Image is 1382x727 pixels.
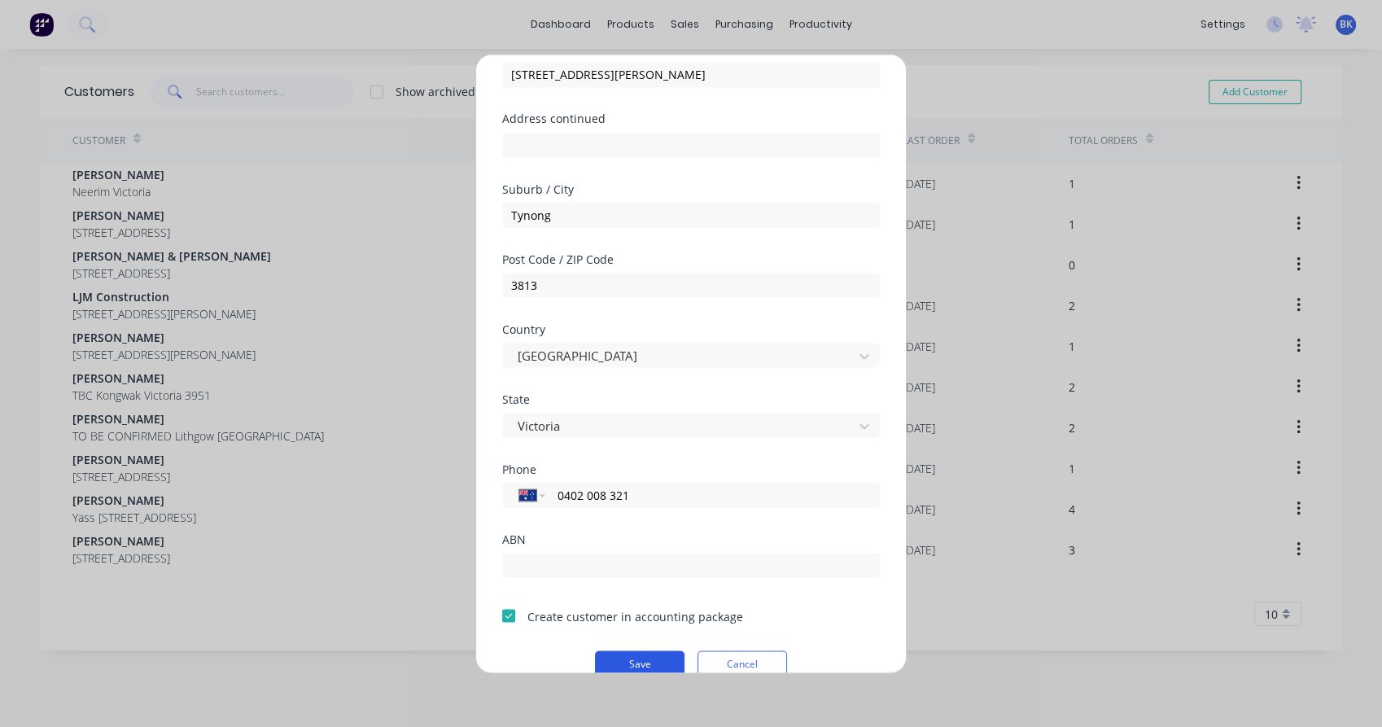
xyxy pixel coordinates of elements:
div: ABN [502,533,880,545]
div: State [502,393,880,405]
div: Address [502,43,880,55]
div: Phone [502,463,880,475]
button: Cancel [698,650,787,677]
div: Create customer in accounting package [527,607,743,624]
div: Post Code / ZIP Code [502,253,880,265]
div: Address continued [502,113,880,125]
button: Save [595,650,684,677]
div: Suburb / City [502,183,880,195]
div: Country [502,323,880,335]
